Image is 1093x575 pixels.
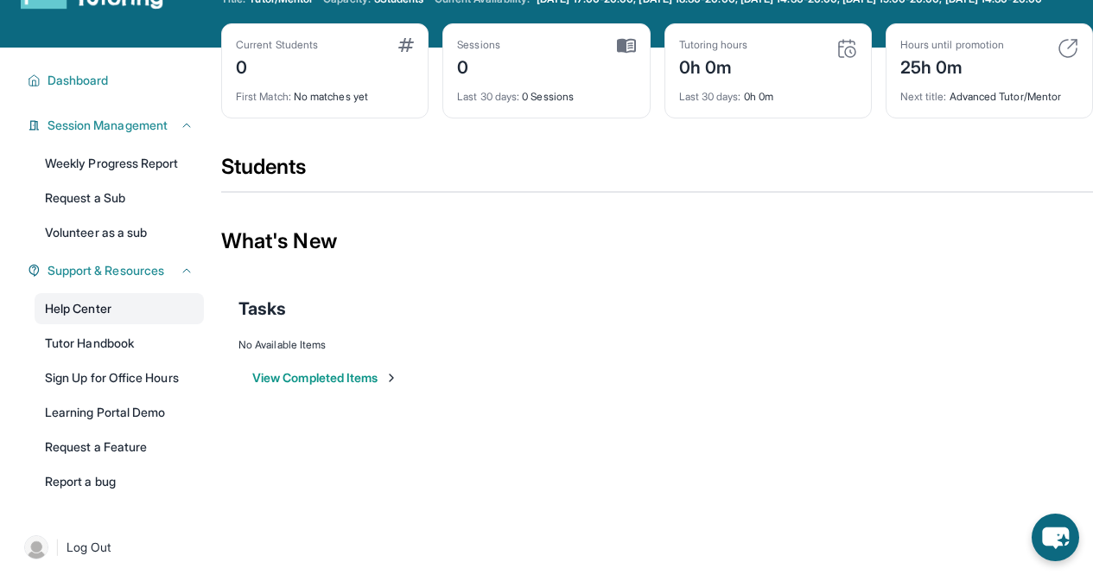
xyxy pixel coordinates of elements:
[679,90,741,103] span: Last 30 days :
[35,148,204,179] a: Weekly Progress Report
[236,90,291,103] span: First Match :
[617,38,636,54] img: card
[1058,38,1078,59] img: card
[35,362,204,393] a: Sign Up for Office Hours
[236,52,318,80] div: 0
[35,328,204,359] a: Tutor Handbook
[35,217,204,248] a: Volunteer as a sub
[398,38,414,52] img: card
[48,117,168,134] span: Session Management
[48,72,109,89] span: Dashboard
[457,38,500,52] div: Sessions
[836,38,857,59] img: card
[679,52,748,80] div: 0h 0m
[900,52,1004,80] div: 25h 0m
[35,293,204,324] a: Help Center
[900,80,1078,104] div: Advanced Tutor/Mentor
[55,537,60,558] span: |
[236,38,318,52] div: Current Students
[679,38,748,52] div: Tutoring hours
[17,528,204,566] a: |Log Out
[221,153,1093,191] div: Students
[238,338,1076,352] div: No Available Items
[35,397,204,428] a: Learning Portal Demo
[67,539,111,556] span: Log Out
[457,80,635,104] div: 0 Sessions
[24,535,48,559] img: user-img
[238,297,286,321] span: Tasks
[35,182,204,214] a: Request a Sub
[1032,514,1079,561] button: chat-button
[48,262,164,279] span: Support & Resources
[236,80,414,104] div: No matches yet
[35,431,204,463] a: Request a Feature
[41,72,194,89] button: Dashboard
[252,369,398,387] button: View Completed Items
[221,203,1093,279] div: What's New
[679,80,857,104] div: 0h 0m
[41,117,194,134] button: Session Management
[457,90,519,103] span: Last 30 days :
[900,38,1004,52] div: Hours until promotion
[35,466,204,497] a: Report a bug
[900,90,947,103] span: Next title :
[41,262,194,279] button: Support & Resources
[457,52,500,80] div: 0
